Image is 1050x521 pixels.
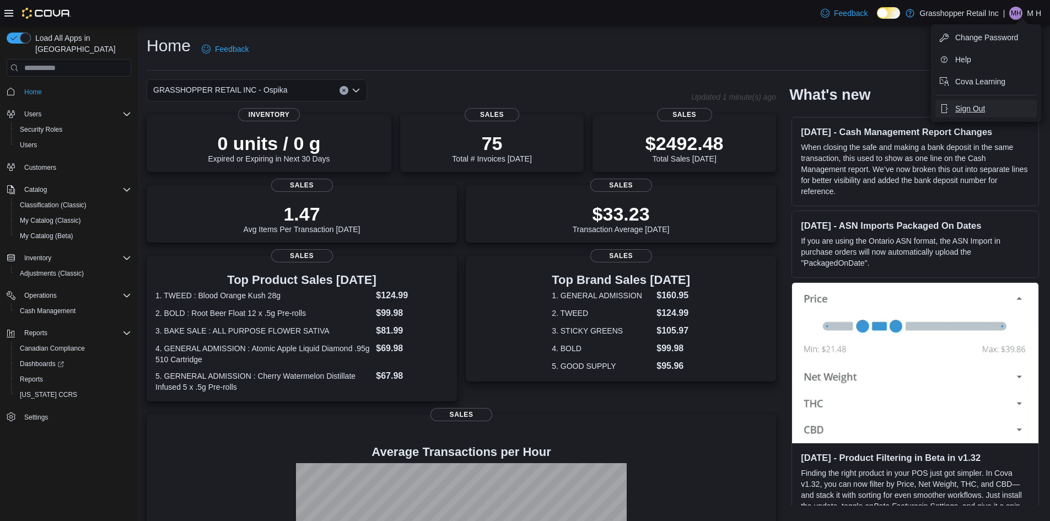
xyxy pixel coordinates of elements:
span: Operations [24,291,57,300]
div: Expired or Expiring in Next 30 Days [208,132,330,163]
span: GRASSHOPPER RETAIL INC - Ospika [153,83,288,96]
button: Inventory [2,250,136,266]
h3: [DATE] - Cash Management Report Changes [801,126,1030,137]
h3: Top Brand Sales [DATE] [552,273,690,287]
span: Dashboards [20,359,64,368]
button: My Catalog (Beta) [11,228,136,244]
img: Cova [22,8,71,19]
span: My Catalog (Beta) [15,229,131,243]
h3: Top Product Sales [DATE] [155,273,448,287]
span: Load All Apps in [GEOGRAPHIC_DATA] [31,33,131,55]
p: $33.23 [573,203,670,225]
button: Cova Learning [935,73,1037,90]
span: Help [955,54,971,65]
span: Classification (Classic) [20,201,87,210]
button: Users [2,106,136,122]
span: Catalog [24,185,47,194]
button: [US_STATE] CCRS [11,387,136,402]
span: Sales [465,108,520,121]
nav: Complex example [7,79,131,454]
p: Grasshopper Retail Inc [920,7,999,20]
span: Feedback [215,44,249,55]
button: Sign Out [935,100,1037,117]
span: Sales [271,179,333,192]
span: My Catalog (Classic) [15,214,131,227]
dt: 4. GENERAL ADMISSION : Atomic Apple Liquid Diamond .95g 510 Cartridge [155,343,371,365]
h4: Average Transactions per Hour [155,445,767,459]
span: Reports [24,329,47,337]
span: Settings [24,413,48,422]
button: Catalog [20,183,51,196]
div: Total Sales [DATE] [645,132,724,163]
span: My Catalog (Classic) [20,216,81,225]
em: Beta Features [874,502,922,511]
span: Catalog [20,183,131,196]
span: Customers [24,163,56,172]
dt: 5. GERNERAL ADMISSION : Cherry Watermelon Distillate Infused 5 x .5g Pre-rolls [155,370,371,393]
span: Home [20,84,131,98]
span: Change Password [955,32,1018,43]
span: Cova Learning [955,76,1005,87]
button: Canadian Compliance [11,341,136,356]
dd: $124.99 [656,307,690,320]
span: Canadian Compliance [20,344,85,353]
div: Transaction Average [DATE] [573,203,670,234]
dd: $99.98 [376,307,448,320]
dd: $67.98 [376,369,448,383]
span: My Catalog (Beta) [20,232,73,240]
button: Help [935,51,1037,68]
a: Feedback [197,38,253,60]
span: Operations [20,289,131,302]
button: Users [20,108,46,121]
button: Operations [20,289,61,302]
a: Customers [20,161,61,174]
span: Users [20,141,37,149]
span: Customers [20,160,131,174]
button: Reports [2,325,136,341]
a: Dashboards [11,356,136,372]
span: MH [1011,7,1021,20]
button: My Catalog (Classic) [11,213,136,228]
input: Dark Mode [877,7,900,19]
span: Sign Out [955,103,985,114]
p: 0 units / 0 g [208,132,330,154]
span: Users [20,108,131,121]
span: Security Roles [20,125,62,134]
button: Clear input [340,86,348,95]
div: Total # Invoices [DATE] [452,132,531,163]
p: If you are using the Ontario ASN format, the ASN Import in purchase orders will now automatically... [801,235,1030,268]
a: Canadian Compliance [15,342,89,355]
span: Sales [590,249,652,262]
button: Reports [11,372,136,387]
span: Users [24,110,41,119]
span: Adjustments (Classic) [15,267,131,280]
dt: 2. BOLD : Root Beer Float 12 x .5g Pre-rolls [155,308,371,319]
h3: [DATE] - ASN Imports Packaged On Dates [801,220,1030,231]
a: Cash Management [15,304,80,318]
dt: 5. GOOD SUPPLY [552,361,652,372]
div: Avg Items Per Transaction [DATE] [244,203,360,234]
button: Inventory [20,251,56,265]
dt: 4. BOLD [552,343,652,354]
span: Adjustments (Classic) [20,269,84,278]
span: Sales [271,249,333,262]
dt: 1. GENERAL ADMISSION [552,290,652,301]
p: 75 [452,132,531,154]
p: $2492.48 [645,132,724,154]
button: Users [11,137,136,153]
dd: $105.97 [656,324,690,337]
a: Users [15,138,41,152]
button: Classification (Classic) [11,197,136,213]
dd: $81.99 [376,324,448,337]
a: [US_STATE] CCRS [15,388,82,401]
p: 1.47 [244,203,360,225]
dd: $160.95 [656,289,690,302]
a: My Catalog (Beta) [15,229,78,243]
a: Feedback [816,2,872,24]
a: Settings [20,411,52,424]
h3: [DATE] - Product Filtering in Beta in v1.32 [801,452,1030,463]
dd: $69.98 [376,342,448,355]
span: Security Roles [15,123,131,136]
a: Adjustments (Classic) [15,267,88,280]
